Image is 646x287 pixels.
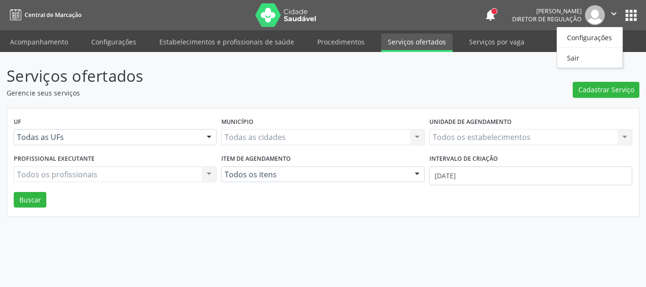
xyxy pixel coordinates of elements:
[7,64,450,88] p: Serviços ofertados
[557,51,622,64] a: Sair
[429,166,632,185] input: Selecione um intervalo
[221,152,291,166] label: Item de agendamento
[7,7,81,23] a: Central de Marcação
[14,115,21,130] label: UF
[512,15,582,23] span: Diretor de regulação
[25,11,81,19] span: Central de Marcação
[14,192,46,208] button: Buscar
[153,34,301,50] a: Estabelecimentos e profissionais de saúde
[3,34,75,50] a: Acompanhamento
[17,132,197,142] span: Todas as UFs
[14,152,95,166] label: Profissional executante
[429,115,512,130] label: Unidade de agendamento
[85,34,143,50] a: Configurações
[623,7,639,24] button: apps
[573,82,639,98] button: Cadastrar Serviço
[557,27,623,68] ul: 
[225,170,405,179] span: Todos os itens
[585,5,605,25] img: img
[512,7,582,15] div: [PERSON_NAME]
[429,152,498,166] label: Intervalo de criação
[311,34,371,50] a: Procedimentos
[7,88,450,98] p: Gerencie seus serviços
[463,34,531,50] a: Serviços por vaga
[605,5,623,25] button: 
[221,115,253,130] label: Município
[381,34,453,52] a: Serviços ofertados
[557,31,622,44] a: Configurações
[578,85,634,95] span: Cadastrar Serviço
[484,9,497,22] button: notifications
[609,9,619,19] i: 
